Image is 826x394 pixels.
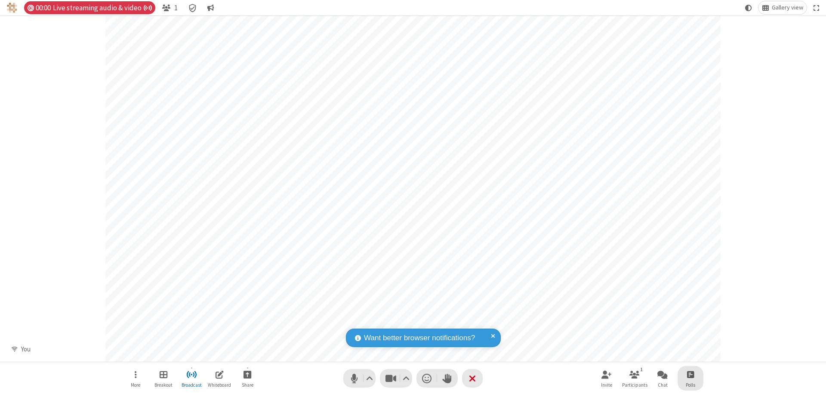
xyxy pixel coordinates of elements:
[810,1,823,14] button: Fullscreen
[343,369,376,388] button: Mute (⌘+Shift+A)
[182,382,202,388] span: Broadcast
[36,4,51,12] span: 00:00
[234,366,260,391] button: Start sharing
[184,1,200,14] div: Meeting details Encryption enabled
[638,366,645,373] div: 1
[380,369,412,388] button: Stop video (⌘+Shift+V)
[437,369,458,388] button: Raise hand
[53,4,152,12] span: Live streaming audio & video
[678,366,703,391] button: Open poll
[24,1,155,14] div: Timer
[151,366,176,391] button: Manage Breakout Rooms
[364,332,475,344] span: Want better browser notifications?
[159,1,181,14] button: Open participant list
[658,382,668,388] span: Chat
[601,382,612,388] span: Invite
[622,382,647,388] span: Participants
[622,366,647,391] button: Open participant list
[758,1,807,14] button: Change layout
[742,1,755,14] button: Using system theme
[131,382,140,388] span: More
[462,369,483,388] button: End or leave meeting
[686,382,695,388] span: Polls
[401,369,412,388] button: Video setting
[364,369,376,388] button: Audio settings
[154,382,173,388] span: Breakout
[416,369,437,388] button: Send a reaction
[772,4,803,11] span: Gallery view
[650,366,675,391] button: Open chat
[123,366,148,391] button: Open menu
[206,366,232,391] button: Open shared whiteboard
[242,382,253,388] span: Share
[594,366,619,391] button: Invite participants (⌘+Shift+I)
[204,1,218,14] button: Conversation
[143,4,152,12] span: Auto broadcast is active
[179,366,204,391] button: Stop broadcast
[208,382,231,388] span: Whiteboard
[7,3,17,13] img: QA Selenium DO NOT DELETE OR CHANGE
[174,4,178,12] span: 1
[18,345,34,354] div: You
